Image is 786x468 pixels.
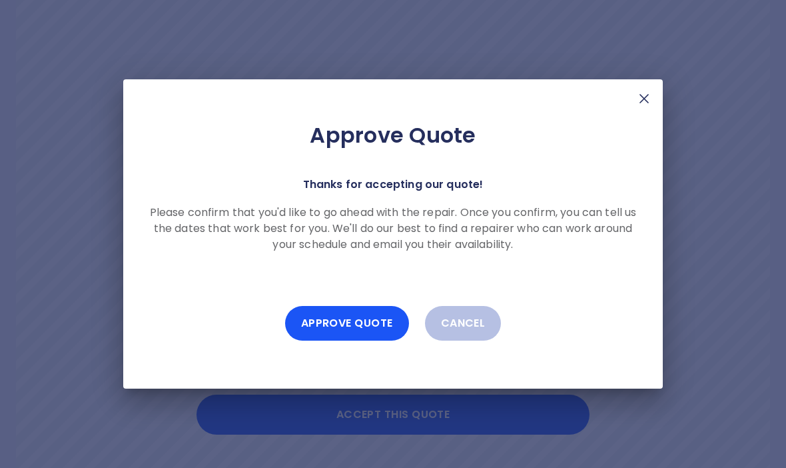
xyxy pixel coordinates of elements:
button: Approve Quote [285,306,409,341]
button: Cancel [425,306,502,341]
p: Thanks for accepting our quote! [303,175,484,194]
img: X Mark [636,91,652,107]
p: Please confirm that you'd like to go ahead with the repair. Once you confirm, you can tell us the... [145,205,641,253]
h2: Approve Quote [145,122,641,149]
